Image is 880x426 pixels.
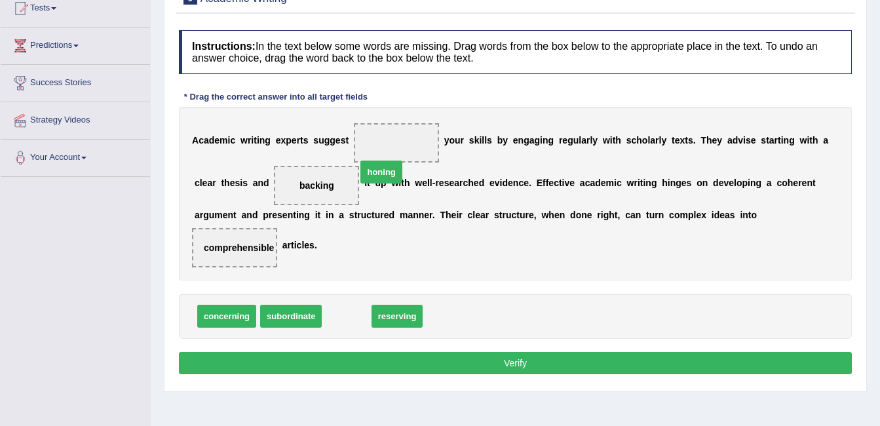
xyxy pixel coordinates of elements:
b: t [293,210,296,220]
b: v [738,135,743,145]
b: e [729,178,734,188]
a: Strategy Videos [1,102,150,135]
b: g [789,135,795,145]
b: e [524,178,529,188]
b: n [659,210,664,220]
b: e [439,178,444,188]
b: t [401,178,404,188]
b: y [444,135,450,145]
b: r [597,210,600,220]
span: Drop target [274,166,359,205]
b: s [626,135,632,145]
b: u [506,210,512,220]
b: t [345,135,349,145]
b: s [746,135,751,145]
span: backing [299,180,334,191]
b: n [702,178,708,188]
b: i [748,178,750,188]
b: c [463,178,468,188]
b: v [564,178,569,188]
b: c [625,210,630,220]
b: g [324,135,330,145]
b: a [769,135,775,145]
b: i [562,178,565,188]
b: h [662,178,668,188]
b: n [413,210,419,220]
b: g [603,210,609,220]
b: v [723,178,729,188]
b: n [670,178,676,188]
b: . [529,178,531,188]
b: d [252,210,258,220]
b: p [286,135,292,145]
b: e [292,135,297,145]
b: e [529,210,534,220]
b: n [246,210,252,220]
b: l [484,135,487,145]
b: s [761,135,766,145]
b: r [200,210,203,220]
b: n [645,178,651,188]
b: e [696,210,701,220]
b: w [240,135,248,145]
b: t [766,135,769,145]
b: i [296,210,299,220]
b: t [672,135,675,145]
b: i [456,210,459,220]
b: n [807,178,813,188]
div: * Drag the correct answer into all target fields [179,90,373,103]
b: r [459,210,462,220]
b: g [330,135,335,145]
b: l [482,135,484,145]
b: Instructions: [192,41,256,52]
b: p [381,178,387,188]
b: e [489,178,495,188]
b: x [281,135,286,145]
a: Predictions [1,28,150,60]
b: . [432,210,435,220]
b: e [601,178,606,188]
b: h [636,135,642,145]
b: y [503,135,508,145]
b: r [634,178,637,188]
a: Success Stories [1,65,150,98]
b: w [800,135,807,145]
b: i [500,178,503,188]
b: t [233,210,237,220]
b: c [585,178,590,188]
b: i [807,135,809,145]
b: e [335,135,341,145]
b: e [562,135,567,145]
b: g [651,178,657,188]
b: w [541,210,548,220]
b: w [391,178,398,188]
b: s [494,210,499,220]
b: a [480,210,486,220]
b: r [461,135,464,145]
b: s [242,178,248,188]
b: h [706,135,712,145]
b: o [782,178,788,188]
b: f [543,178,546,188]
b: i [540,135,543,145]
b: i [251,135,254,145]
b: l [430,178,432,188]
b: c [518,178,524,188]
b: , [534,210,537,220]
b: c [554,178,559,188]
b: u [375,178,381,188]
b: n [560,210,565,220]
b: h [609,210,615,220]
b: E [537,178,543,188]
b: m [606,178,614,188]
b: i [326,210,328,220]
b: r [297,135,300,145]
b: A [192,135,199,145]
b: a [339,210,344,220]
b: p [688,210,694,220]
b: r [459,178,463,188]
h4: In the text below some words are missing. Drag words from the box below to the appropriate place ... [179,30,852,74]
b: a [408,210,413,220]
b: a [204,135,209,145]
b: e [569,178,575,188]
